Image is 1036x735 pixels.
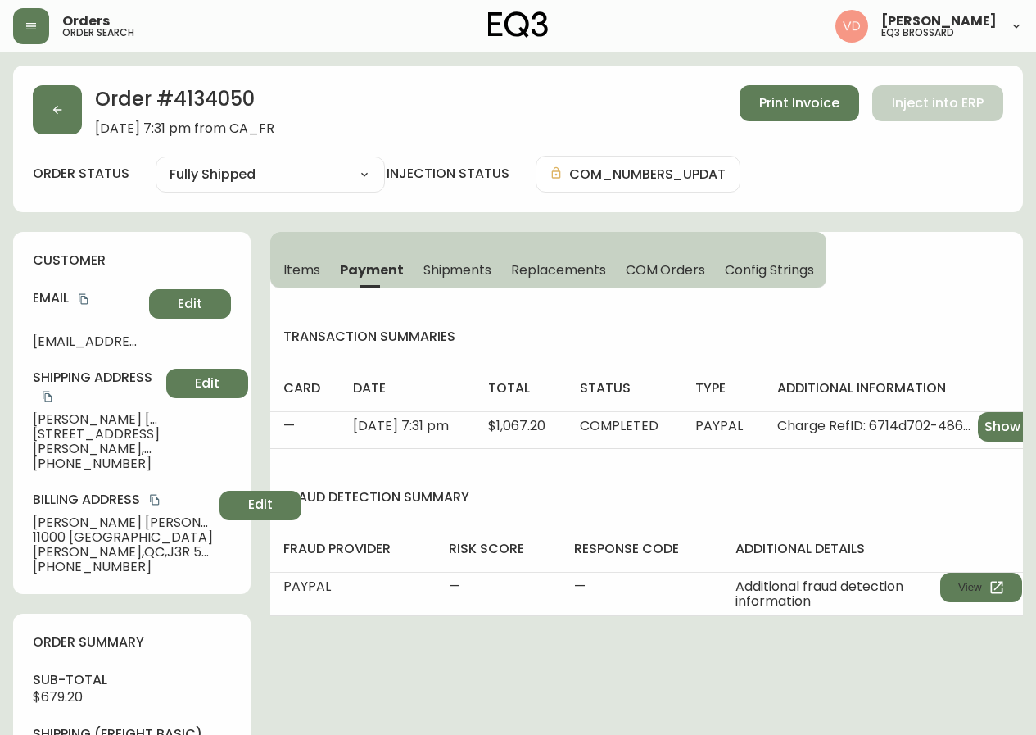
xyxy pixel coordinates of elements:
span: [PHONE_NUMBER] [33,456,160,471]
span: — [283,416,295,435]
button: Print Invoice [740,85,859,121]
span: PAYPAL [695,416,743,435]
h5: eq3 brossard [881,28,954,38]
button: Edit [149,289,231,319]
h4: card [283,379,327,397]
button: copy [39,388,56,405]
span: $679.20 [33,687,83,706]
span: — [449,577,460,596]
h4: sub-total [33,671,231,689]
span: Edit [248,496,273,514]
h2: Order # 4134050 [95,85,274,121]
button: View [940,573,1022,602]
span: Orders [62,15,110,28]
span: Charge RefID: 6714d702-4867-4d5c-b8c9-a2878eaaab15 [777,419,971,433]
h4: customer [33,252,231,270]
span: COMPLETED [580,416,658,435]
span: [PHONE_NUMBER] [33,560,213,574]
span: Additional fraud detection information [735,579,940,609]
span: — [574,577,586,596]
h4: injection status [387,165,509,183]
span: Replacements [511,261,605,279]
h4: date [353,379,461,397]
button: copy [75,291,92,307]
h4: status [580,379,669,397]
span: Items [283,261,320,279]
span: [STREET_ADDRESS] [33,427,160,442]
h4: fraud detection summary [270,488,1023,506]
span: Print Invoice [759,94,839,112]
img: logo [488,11,549,38]
label: order status [33,165,129,183]
span: Payment [340,261,404,279]
h4: order summary [33,633,231,651]
span: 11000 [GEOGRAPHIC_DATA] [33,530,213,545]
button: copy [147,492,163,508]
span: [EMAIL_ADDRESS][DOMAIN_NAME] [33,334,143,349]
span: [PERSON_NAME] , QC , J3R 5E6 , CA [33,545,213,560]
h4: response code [574,540,710,558]
span: [DATE] 7:31 pm from CA_FR [95,121,274,136]
h4: transaction summaries [270,328,1023,346]
span: Edit [178,295,202,313]
span: COM Orders [626,261,706,279]
span: [PERSON_NAME] , QC , J3R 5E6 , CA [33,442,160,456]
span: [DATE] 7:31 pm [353,416,449,435]
span: [PERSON_NAME] [PERSON_NAME] [33,515,213,530]
span: $1,067.20 [488,416,545,435]
img: 34cbe8de67806989076631741e6a7c6b [835,10,868,43]
h4: Email [33,289,143,307]
h5: order search [62,28,134,38]
span: [PERSON_NAME] [PERSON_NAME] [33,412,160,427]
span: [PERSON_NAME] [881,15,997,28]
h4: fraud provider [283,540,422,558]
h4: risk score [449,540,548,558]
h4: Shipping Address [33,369,160,406]
h4: total [488,379,554,397]
span: Edit [195,374,219,392]
span: PAYPAL [283,577,331,596]
h4: type [695,379,750,397]
h4: Billing Address [33,491,213,509]
span: Shipments [423,261,492,279]
button: Edit [219,491,301,520]
button: Edit [166,369,248,398]
span: Config Strings [725,261,813,279]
